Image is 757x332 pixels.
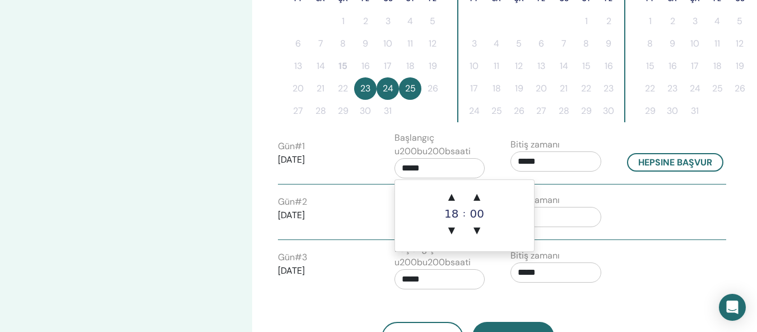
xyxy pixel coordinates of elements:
[530,77,552,100] button: 20
[728,33,751,55] button: 12
[597,77,620,100] button: 23
[508,55,530,77] button: 12
[332,10,354,33] button: 1
[278,264,369,278] p: [DATE]
[510,138,560,151] label: Bitiş zamanı
[421,55,444,77] button: 19
[661,10,684,33] button: 2
[684,33,706,55] button: 10
[440,219,463,242] span: ▼
[278,209,369,222] p: [DATE]
[684,55,706,77] button: 17
[597,33,620,55] button: 9
[639,55,661,77] button: 15
[287,100,309,122] button: 27
[530,100,552,122] button: 27
[440,208,463,219] div: 18
[354,77,377,100] button: 23
[377,33,399,55] button: 10
[278,195,307,209] label: Gün # 2
[661,77,684,100] button: 23
[377,55,399,77] button: 17
[684,10,706,33] button: 3
[597,10,620,33] button: 2
[332,77,354,100] button: 22
[706,10,728,33] button: 4
[354,10,377,33] button: 2
[354,55,377,77] button: 16
[639,10,661,33] button: 1
[661,100,684,122] button: 30
[377,10,399,33] button: 3
[575,77,597,100] button: 22
[354,100,377,122] button: 30
[661,33,684,55] button: 9
[684,77,706,100] button: 24
[575,10,597,33] button: 1
[639,100,661,122] button: 29
[463,55,485,77] button: 10
[463,100,485,122] button: 24
[575,100,597,122] button: 29
[466,186,488,208] span: ▲
[597,100,620,122] button: 30
[332,100,354,122] button: 29
[399,55,421,77] button: 18
[530,55,552,77] button: 13
[706,55,728,77] button: 18
[421,33,444,55] button: 12
[278,153,369,167] p: [DATE]
[394,131,485,158] label: Başlangıç u200bu200bsaati
[463,186,466,242] div: :
[530,33,552,55] button: 6
[309,77,332,100] button: 21
[287,77,309,100] button: 20
[575,55,597,77] button: 15
[552,55,575,77] button: 14
[278,140,305,153] label: Gün # 1
[627,153,723,172] button: Hepsine başvur
[309,33,332,55] button: 7
[684,100,706,122] button: 31
[309,100,332,122] button: 28
[421,77,444,100] button: 26
[728,55,751,77] button: 19
[399,33,421,55] button: 11
[332,33,354,55] button: 8
[510,193,560,207] label: Bitiş zamanı
[728,10,751,33] button: 5
[463,33,485,55] button: 3
[440,186,463,208] span: ▲
[552,77,575,100] button: 21
[639,77,661,100] button: 22
[706,33,728,55] button: 11
[485,33,508,55] button: 4
[706,77,728,100] button: 25
[508,33,530,55] button: 5
[510,249,560,262] label: Bitiş zamanı
[466,208,488,219] div: 00
[508,77,530,100] button: 19
[575,33,597,55] button: 8
[719,294,746,321] div: Open Intercom Messenger
[287,33,309,55] button: 6
[639,33,661,55] button: 8
[399,10,421,33] button: 4
[421,10,444,33] button: 5
[485,100,508,122] button: 25
[463,77,485,100] button: 17
[485,55,508,77] button: 11
[354,33,377,55] button: 9
[278,251,307,264] label: Gün # 3
[597,55,620,77] button: 16
[728,77,751,100] button: 26
[377,100,399,122] button: 31
[552,33,575,55] button: 7
[661,55,684,77] button: 16
[466,219,488,242] span: ▼
[377,77,399,100] button: 24
[508,100,530,122] button: 26
[485,77,508,100] button: 18
[309,55,332,77] button: 14
[552,100,575,122] button: 28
